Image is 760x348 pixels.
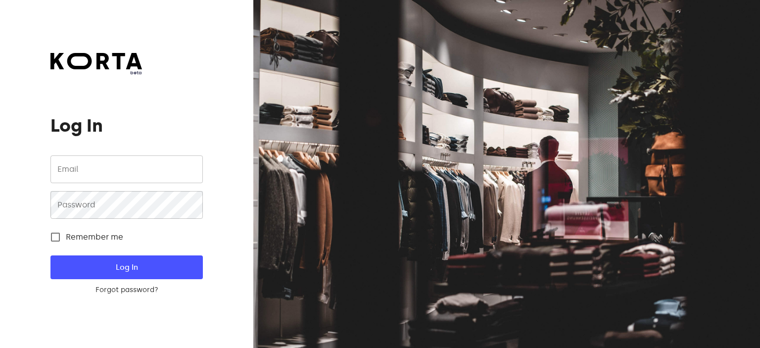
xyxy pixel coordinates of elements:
[50,53,142,69] img: Korta
[66,261,187,274] span: Log In
[50,255,202,279] button: Log In
[66,231,123,243] span: Remember me
[50,53,142,76] a: beta
[50,285,202,295] a: Forgot password?
[50,116,202,136] h1: Log In
[50,69,142,76] span: beta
